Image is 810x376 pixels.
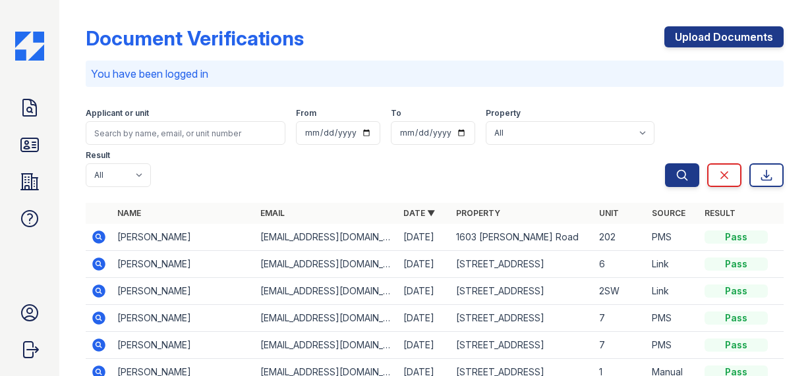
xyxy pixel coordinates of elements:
[86,26,304,50] div: Document Verifications
[398,332,451,359] td: [DATE]
[255,278,398,305] td: [EMAIL_ADDRESS][DOMAIN_NAME]
[260,208,285,218] a: Email
[91,66,778,82] p: You have been logged in
[391,108,401,119] label: To
[15,32,44,61] img: CE_Icon_Blue-c292c112584629df590d857e76928e9f676e5b41ef8f769ba2f05ee15b207248.png
[255,332,398,359] td: [EMAIL_ADDRESS][DOMAIN_NAME]
[594,305,647,332] td: 7
[86,150,110,161] label: Result
[599,208,619,218] a: Unit
[594,224,647,251] td: 202
[112,251,255,278] td: [PERSON_NAME]
[451,332,594,359] td: [STREET_ADDRESS]
[398,305,451,332] td: [DATE]
[296,108,316,119] label: From
[398,278,451,305] td: [DATE]
[112,305,255,332] td: [PERSON_NAME]
[705,208,736,218] a: Result
[705,257,768,271] div: Pass
[647,305,699,332] td: PMS
[398,224,451,251] td: [DATE]
[451,305,594,332] td: [STREET_ADDRESS]
[486,108,521,119] label: Property
[594,332,647,359] td: 7
[456,208,500,218] a: Property
[86,108,149,119] label: Applicant or unit
[117,208,141,218] a: Name
[647,224,699,251] td: PMS
[112,278,255,305] td: [PERSON_NAME]
[86,121,285,145] input: Search by name, email, or unit number
[255,224,398,251] td: [EMAIL_ADDRESS][DOMAIN_NAME]
[647,332,699,359] td: PMS
[664,26,784,47] a: Upload Documents
[451,251,594,278] td: [STREET_ADDRESS]
[652,208,685,218] a: Source
[451,224,594,251] td: 1603 [PERSON_NAME] Road
[705,338,768,352] div: Pass
[705,284,768,298] div: Pass
[594,251,647,278] td: 6
[647,278,699,305] td: Link
[705,230,768,244] div: Pass
[705,311,768,325] div: Pass
[112,332,255,359] td: [PERSON_NAME]
[255,305,398,332] td: [EMAIL_ADDRESS][DOMAIN_NAME]
[255,251,398,278] td: [EMAIL_ADDRESS][DOMAIN_NAME]
[594,278,647,305] td: 2SW
[647,251,699,278] td: Link
[451,278,594,305] td: [STREET_ADDRESS]
[112,224,255,251] td: [PERSON_NAME]
[398,251,451,278] td: [DATE]
[403,208,435,218] a: Date ▼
